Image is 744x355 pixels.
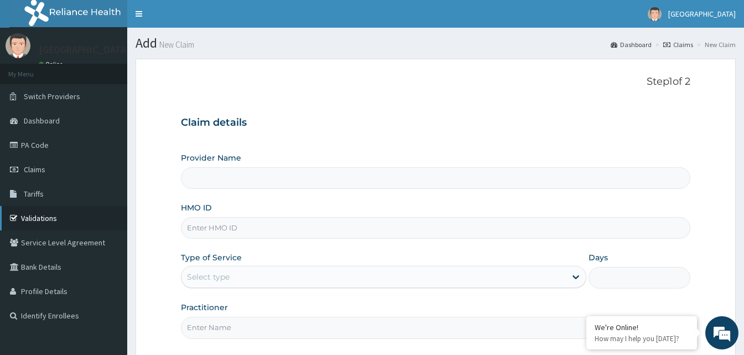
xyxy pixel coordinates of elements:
span: [GEOGRAPHIC_DATA] [668,9,736,19]
label: HMO ID [181,202,212,213]
span: Claims [24,164,45,174]
a: Online [39,60,65,68]
span: Dashboard [24,116,60,126]
p: Step 1 of 2 [181,76,690,88]
label: Provider Name [181,152,241,163]
div: Select type [187,271,230,282]
p: How may I help you today? [595,334,689,343]
small: New Claim [157,40,194,49]
input: Enter HMO ID [181,217,690,239]
img: User Image [6,33,30,58]
li: New Claim [694,40,736,49]
a: Claims [663,40,693,49]
label: Practitioner [181,302,228,313]
label: Days [589,252,608,263]
a: Dashboard [611,40,652,49]
h3: Claim details [181,117,690,129]
div: We're Online! [595,322,689,332]
img: User Image [648,7,662,21]
span: Tariffs [24,189,44,199]
label: Type of Service [181,252,242,263]
p: [GEOGRAPHIC_DATA] [39,45,130,55]
input: Enter Name [181,317,690,338]
h1: Add [136,36,736,50]
span: Switch Providers [24,91,80,101]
